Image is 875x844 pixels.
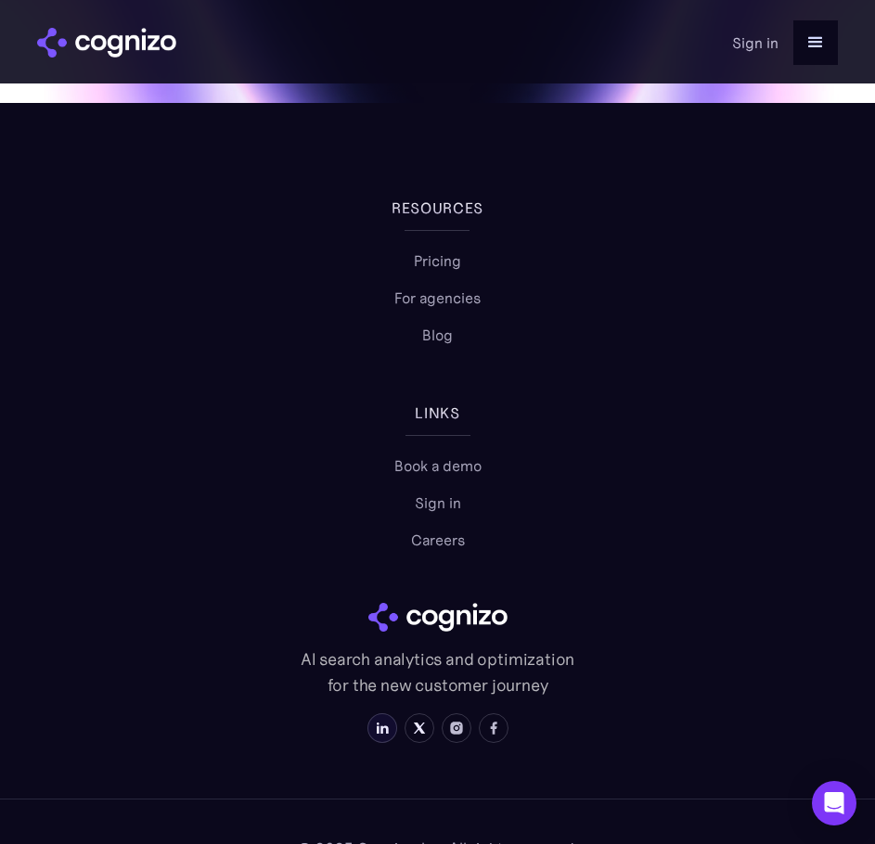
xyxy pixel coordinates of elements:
img: cognizo logo [37,28,176,58]
a: Book a demo [394,454,482,477]
a: Sign in [415,492,461,514]
div: links [415,402,459,424]
a: For agencies [394,287,481,309]
a: Blog [422,324,453,346]
a: home [37,28,176,58]
div: Resources [392,197,483,219]
img: LinkedIn icon [375,721,390,735]
div: Open Intercom Messenger [812,781,856,825]
img: cognizo logo [368,603,508,633]
a: Pricing [414,249,461,272]
div: menu [793,20,838,65]
a: Careers [411,529,465,551]
p: AI search analytics and optimization for the new customer journey [299,646,577,698]
img: X icon [412,721,427,735]
a: Sign in [732,32,778,54]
